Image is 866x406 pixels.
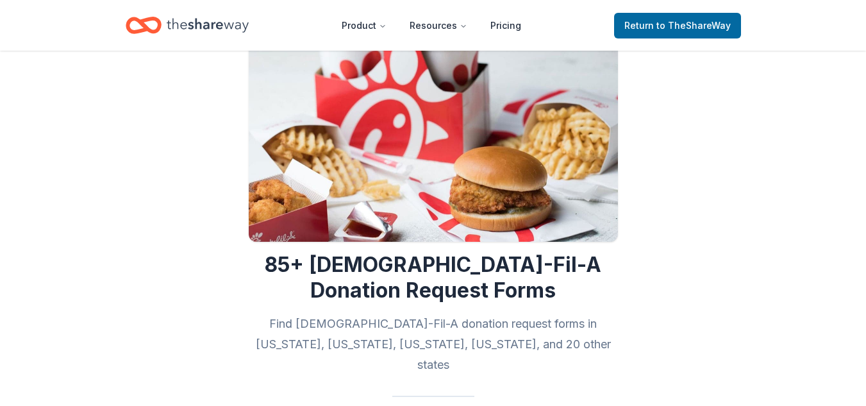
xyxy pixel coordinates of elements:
h1: 85+ [DEMOGRAPHIC_DATA]-Fil-A Donation Request Forms [249,252,618,303]
a: Pricing [480,13,531,38]
a: Home [126,10,249,40]
button: Product [331,13,397,38]
a: Returnto TheShareWay [614,13,741,38]
span: to TheShareWay [656,20,731,31]
img: Image for 85+ Chick-Fil-A Donation Request Forms [249,37,618,242]
span: Return [624,18,731,33]
button: Resources [399,13,478,38]
h2: Find [DEMOGRAPHIC_DATA]-Fil-A donation request forms in [US_STATE], [US_STATE], [US_STATE], [US_S... [249,314,618,375]
nav: Main [331,10,531,40]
